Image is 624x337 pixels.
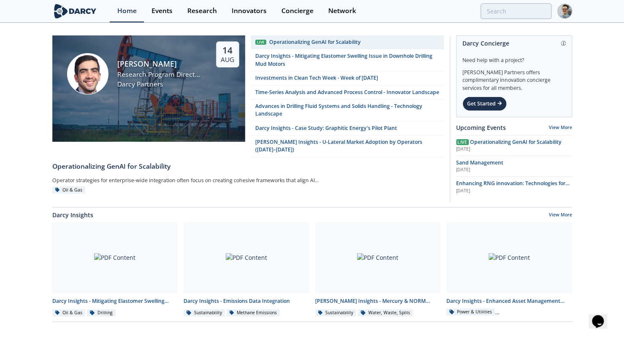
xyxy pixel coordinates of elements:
[456,159,503,166] span: Sand Management
[456,123,506,132] a: Upcoming Events
[446,308,495,316] div: Power & Utilities
[269,38,361,46] div: Operationalizing GenAI for Scalability
[52,175,336,186] div: Operator strategies for enterprise-wide integration often focus on creating cohesive frameworks t...
[52,186,86,194] div: Oil & Gas
[456,188,572,194] div: [DATE]
[221,45,234,56] div: 14
[315,309,357,317] div: Sustainability
[549,124,572,130] a: View More
[456,180,570,194] span: Enhancing RNG innovation: Technologies for Sustainable Energy
[456,138,572,153] a: Live Operationalizing GenAI for Scalability [DATE]
[251,100,444,121] a: Advances in Drilling Fluid Systems and Solids Handling - Technology Landscape
[52,309,86,317] div: Oil & Gas
[221,56,234,64] div: Aug
[251,86,444,100] a: Time-Series Analysis and Advanced Process Control - Innovator Landscape
[117,8,137,14] div: Home
[312,222,444,317] a: PDF Content [PERSON_NAME] Insights - Mercury & NORM Detection and [MEDICAL_DATA] Sustainability W...
[251,71,444,85] a: Investments in Clean Tech Week - Week of [DATE]
[52,210,93,219] a: Darcy Insights
[358,309,413,317] div: Water, Waste, Spills
[589,303,616,329] iframe: chat widget
[456,180,572,194] a: Enhancing RNG innovation: Technologies for Sustainable Energy [DATE]
[49,222,181,317] a: PDF Content Darcy Insights - Mitigating Elastomer Swelling Issue in Downhole Drilling Mud Motors ...
[67,53,108,94] img: Sami Sultan
[187,8,217,14] div: Research
[52,162,444,172] div: Operationalizing GenAI for Scalability
[52,4,98,19] img: logo-wide.svg
[232,8,267,14] div: Innovators
[251,49,444,71] a: Darcy Insights - Mitigating Elastomer Swelling Issue in Downhole Drilling Mud Motors
[315,297,441,305] div: [PERSON_NAME] Insights - Mercury & NORM Detection and [MEDICAL_DATA]
[549,212,572,219] a: View More
[470,138,562,146] span: Operationalizing GenAI for Scalability
[328,8,356,14] div: Network
[446,297,572,305] div: Darcy Insights - Enhanced Asset Management (O&M) for Onshore Wind Farms
[251,135,444,157] a: [PERSON_NAME] Insights - U-Lateral Market Adoption by Operators ([DATE]–[DATE])
[462,36,566,51] div: Darcy Concierge
[481,3,551,19] input: Advanced Search
[462,97,507,111] div: Get Started
[251,35,444,49] a: Live Operationalizing GenAI for Scalability
[117,79,201,89] div: Darcy Partners
[443,222,575,317] a: PDF Content Darcy Insights - Enhanced Asset Management (O&M) for Onshore Wind Farms Power & Utili...
[462,64,566,92] div: [PERSON_NAME] Partners offers complimentary innovation concierge services for all members.
[181,222,312,317] a: PDF Content Darcy Insights - Emissions Data Integration Sustainability Methane Emissions
[251,121,444,135] a: Darcy Insights - Case Study: Graphitic Energy's Pilot Plant
[184,297,309,305] div: Darcy Insights - Emissions Data Integration
[52,35,245,157] a: Sami Sultan [PERSON_NAME] Research Program Director - O&G / Sustainability Darcy Partners 14 Aug
[52,297,178,305] div: Darcy Insights - Mitigating Elastomer Swelling Issue in Downhole Drilling Mud Motors
[184,309,225,317] div: Sustainability
[456,159,572,173] a: Sand Management [DATE]
[281,8,313,14] div: Concierge
[227,309,280,317] div: Methane Emissions
[557,4,572,19] img: Profile
[462,51,566,64] div: Need help with a project?
[561,41,566,46] img: information.svg
[117,70,201,80] div: Research Program Director - O&G / Sustainability
[52,157,444,172] a: Operationalizing GenAI for Scalability
[87,309,116,317] div: Drilling
[456,167,572,173] div: [DATE]
[456,139,469,145] span: Live
[255,40,266,45] div: Live
[151,8,173,14] div: Events
[456,146,572,153] div: [DATE]
[117,58,201,69] div: [PERSON_NAME]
